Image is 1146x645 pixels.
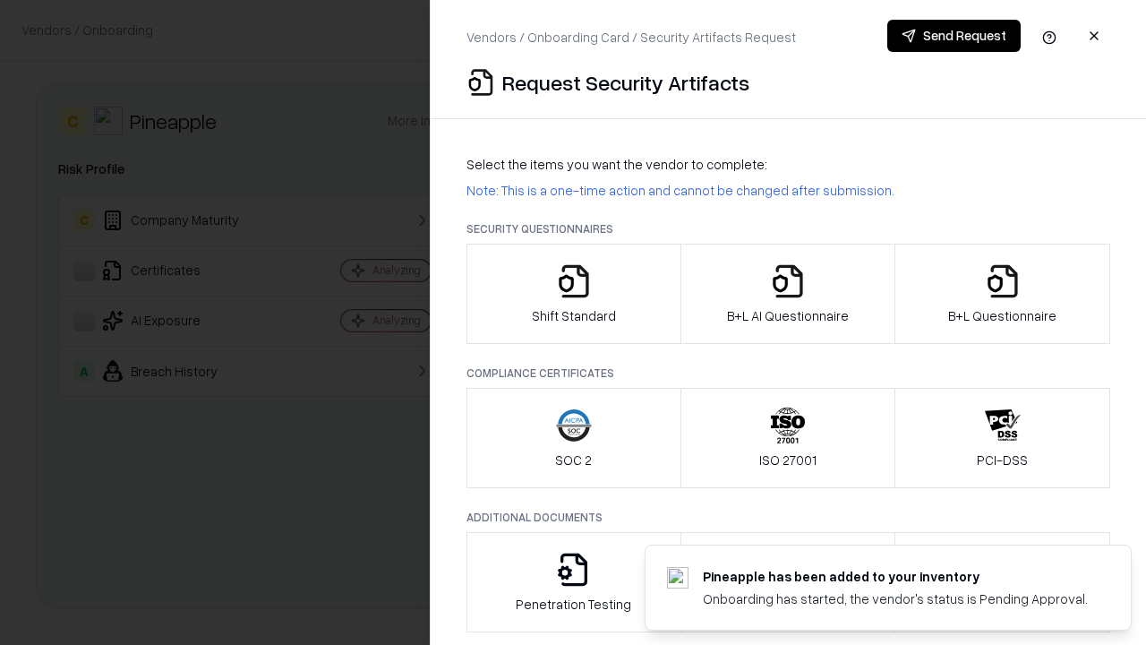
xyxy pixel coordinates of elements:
[887,20,1021,52] button: Send Request
[466,155,1110,174] p: Select the items you want the vendor to complete:
[532,306,616,325] p: Shift Standard
[502,68,749,97] p: Request Security Artifacts
[759,451,817,469] p: ISO 27001
[466,28,796,47] p: Vendors / Onboarding Card / Security Artifacts Request
[466,181,1110,200] p: Note: This is a one-time action and cannot be changed after submission.
[466,365,1110,381] p: Compliance Certificates
[466,221,1110,236] p: Security Questionnaires
[703,589,1088,608] div: Onboarding has started, the vendor's status is Pending Approval.
[466,510,1110,525] p: Additional Documents
[680,244,896,344] button: B+L AI Questionnaire
[894,388,1110,488] button: PCI-DSS
[948,306,1056,325] p: B+L Questionnaire
[703,567,1088,586] div: Pineapple has been added to your inventory
[894,244,1110,344] button: B+L Questionnaire
[727,306,849,325] p: B+L AI Questionnaire
[977,451,1028,469] p: PCI-DSS
[466,532,681,632] button: Penetration Testing
[680,388,896,488] button: ISO 27001
[516,595,631,614] p: Penetration Testing
[466,244,681,344] button: Shift Standard
[894,532,1110,632] button: Data Processing Agreement
[555,451,592,469] p: SOC 2
[667,567,688,589] img: pineappleenergy.com
[680,532,896,632] button: Privacy Policy
[466,388,681,488] button: SOC 2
